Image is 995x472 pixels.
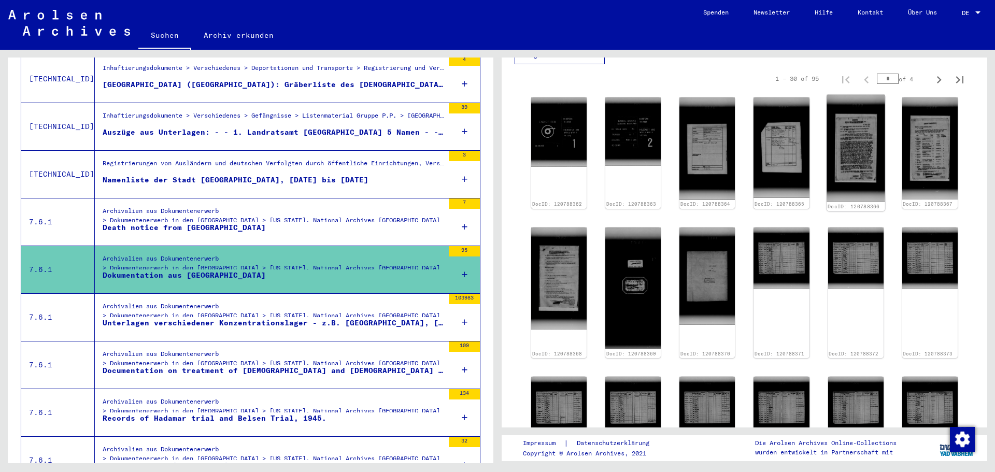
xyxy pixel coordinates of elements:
a: DocID: 120788368 [532,351,582,356]
span: DE [962,9,973,17]
img: 001.jpg [902,97,958,199]
div: 32 [449,437,480,447]
img: 001.jpg [754,227,809,289]
button: Next page [929,68,949,89]
div: 103983 [449,294,480,304]
img: 001.jpg [679,227,735,325]
img: 001.jpg [605,377,661,439]
div: 89 [449,103,480,113]
div: Archivalien aus Dokumentenerwerb > Dokumentenerwerb in den [GEOGRAPHIC_DATA] > [US_STATE], Nation... [103,445,444,468]
img: 001.jpg [605,227,661,350]
td: 7.6.1 [21,389,95,436]
a: DocID: 120788362 [532,201,582,207]
td: 7.6.1 [21,198,95,246]
div: of 4 [877,74,929,84]
a: DocID: 120788364 [680,201,730,207]
img: 001.jpg [828,377,884,439]
div: Archivalien aus Dokumentenerwerb > Dokumentenerwerb in den [GEOGRAPHIC_DATA] > [US_STATE], Nation... [103,206,444,230]
img: 001.jpg [605,97,661,166]
div: Archivalien aus Dokumentenerwerb > Dokumentenerwerb in den [GEOGRAPHIC_DATA] > [US_STATE], Nation... [103,349,444,373]
a: Impressum [523,438,564,449]
a: DocID: 120788363 [606,201,656,207]
p: wurden entwickelt in Partnerschaft mit [755,448,897,457]
img: 001.jpg [754,377,809,439]
div: Inhaftierungsdokumente > Verschiedenes > Deportationen und Transporte > Registrierung und Verfolgung [103,63,444,78]
img: 001.jpg [531,97,587,167]
img: Arolsen_neg.svg [8,10,130,36]
div: Unterlagen verschiedener Konzentrationslager - z.B. [GEOGRAPHIC_DATA], [GEOGRAPHIC_DATA], [GEOGRA... [103,318,444,328]
a: DocID: 120788369 [606,351,656,356]
a: DocID: 120788371 [755,351,804,356]
div: Records of Hadamar trial and Belsen Trial, 1945. [103,413,326,424]
div: Archivalien aus Dokumentenerwerb > Dokumentenerwerb in den [GEOGRAPHIC_DATA] > [US_STATE], Nation... [103,254,444,278]
button: First page [835,68,856,89]
div: Statement and list concerning [PERSON_NAME] [103,461,303,471]
div: 95 [449,246,480,256]
div: 1 – 30 of 95 [775,74,819,83]
div: 7 [449,198,480,209]
img: 001.jpg [828,227,884,289]
td: 7.6.1 [21,341,95,389]
a: Archiv erkunden [191,23,286,48]
img: 001.jpg [902,227,958,290]
div: 3 [449,151,480,161]
div: 109 [449,341,480,352]
a: Datenschutzerklärung [568,438,662,449]
img: 001.jpg [902,377,958,439]
img: Zustimmung ändern [950,427,975,452]
p: Copyright © Arolsen Archives, 2021 [523,449,662,458]
td: 7.6.1 [21,293,95,341]
td: [TECHNICAL_ID] [21,150,95,198]
img: 001.jpg [531,227,587,330]
div: Documentation on treatment of [DEMOGRAPHIC_DATA] and [DEMOGRAPHIC_DATA] prisoners of war [103,365,444,376]
div: [GEOGRAPHIC_DATA] ([GEOGRAPHIC_DATA]): Gräberliste des [DEMOGRAPHIC_DATA][GEOGRAPHIC_DATA] (NS-Op... [103,79,444,90]
a: DocID: 120788366 [828,204,880,210]
div: Inhaftierungsdokumente > Verschiedenes > Gefängnisse > Listenmaterial Gruppe P.P. > [GEOGRAPHIC_D... [103,111,444,125]
p: Die Arolsen Archives Online-Collections [755,438,897,448]
a: DocID: 120788370 [680,351,730,356]
div: Auszüge aus Unterlagen: - - 1. Landratsamt [GEOGRAPHIC_DATA] 5 Namen - - 2. Amtsgericht Dillenbur... [103,127,444,138]
td: [TECHNICAL_ID] [21,55,95,103]
a: Suchen [138,23,191,50]
a: DocID: 120788372 [829,351,878,356]
a: DocID: 120788367 [903,201,953,207]
div: | [523,438,662,449]
img: 001.jpg [679,377,735,439]
div: Namenliste der Stadt [GEOGRAPHIC_DATA], [DATE] bis [DATE] [103,175,368,185]
div: 134 [449,389,480,399]
div: Archivalien aus Dokumentenerwerb > Dokumentenerwerb in den [GEOGRAPHIC_DATA] > [US_STATE], Nation... [103,302,440,325]
img: 001.jpg [531,377,587,439]
button: Previous page [856,68,877,89]
div: Death notice from [GEOGRAPHIC_DATA] [103,222,266,233]
a: DocID: 120788365 [755,201,804,207]
img: 001.jpg [679,97,735,200]
div: Dokumentation aus [GEOGRAPHIC_DATA] [103,270,266,281]
div: Archivalien aus Dokumentenerwerb > Dokumentenerwerb in den [GEOGRAPHIC_DATA] > [US_STATE], Nation... [103,397,444,421]
div: Registrierungen von Ausländern und deutschen Verfolgten durch öffentliche Einrichtungen, Versiche... [103,159,444,173]
img: yv_logo.png [937,435,976,461]
img: 001.jpg [827,95,885,202]
button: Last page [949,68,970,89]
a: DocID: 120788373 [903,351,953,356]
img: 001.jpg [754,97,809,197]
td: 7.6.1 [21,246,95,293]
td: [TECHNICAL_ID] [21,103,95,150]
